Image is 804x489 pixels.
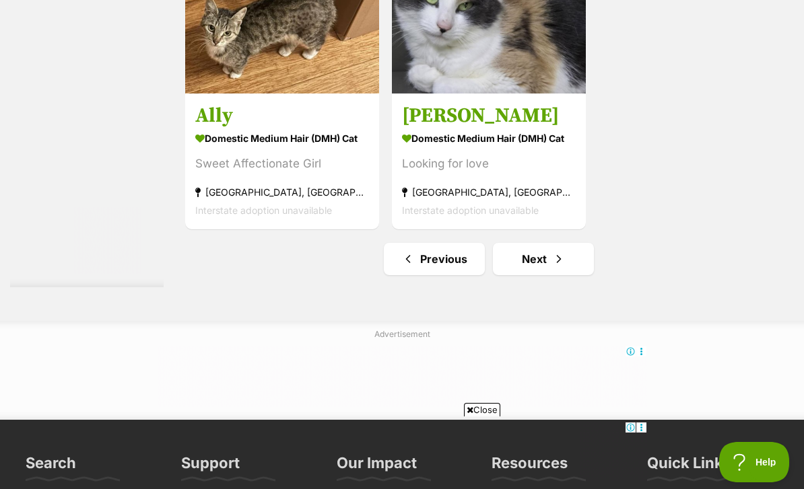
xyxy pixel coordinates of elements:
span: Interstate adoption unavailable [402,204,539,216]
span: Interstate adoption unavailable [195,204,332,216]
iframe: Advertisement [157,346,647,406]
a: Ally Domestic Medium Hair (DMH) Cat Sweet Affectionate Girl [GEOGRAPHIC_DATA], [GEOGRAPHIC_DATA] ... [185,93,379,229]
h3: Ally [195,103,369,128]
strong: [GEOGRAPHIC_DATA], [GEOGRAPHIC_DATA] [402,183,576,201]
strong: [GEOGRAPHIC_DATA], [GEOGRAPHIC_DATA] [195,183,369,201]
strong: Domestic Medium Hair (DMH) Cat [402,128,576,148]
h3: [PERSON_NAME] [402,103,576,128]
a: [PERSON_NAME] Domestic Medium Hair (DMH) Cat Looking for love [GEOGRAPHIC_DATA], [GEOGRAPHIC_DATA... [392,93,586,229]
iframe: Advertisement [157,422,647,482]
h3: Search [26,453,76,480]
nav: Pagination [184,243,794,275]
span: Close [464,403,500,416]
a: Next page [493,243,594,275]
h3: Quick Links [647,453,731,480]
strong: Domestic Medium Hair (DMH) Cat [195,128,369,148]
iframe: Help Scout Beacon - Open [719,442,791,482]
div: Looking for love [402,155,576,173]
a: Previous page [384,243,485,275]
div: Sweet Affectionate Girl [195,155,369,173]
